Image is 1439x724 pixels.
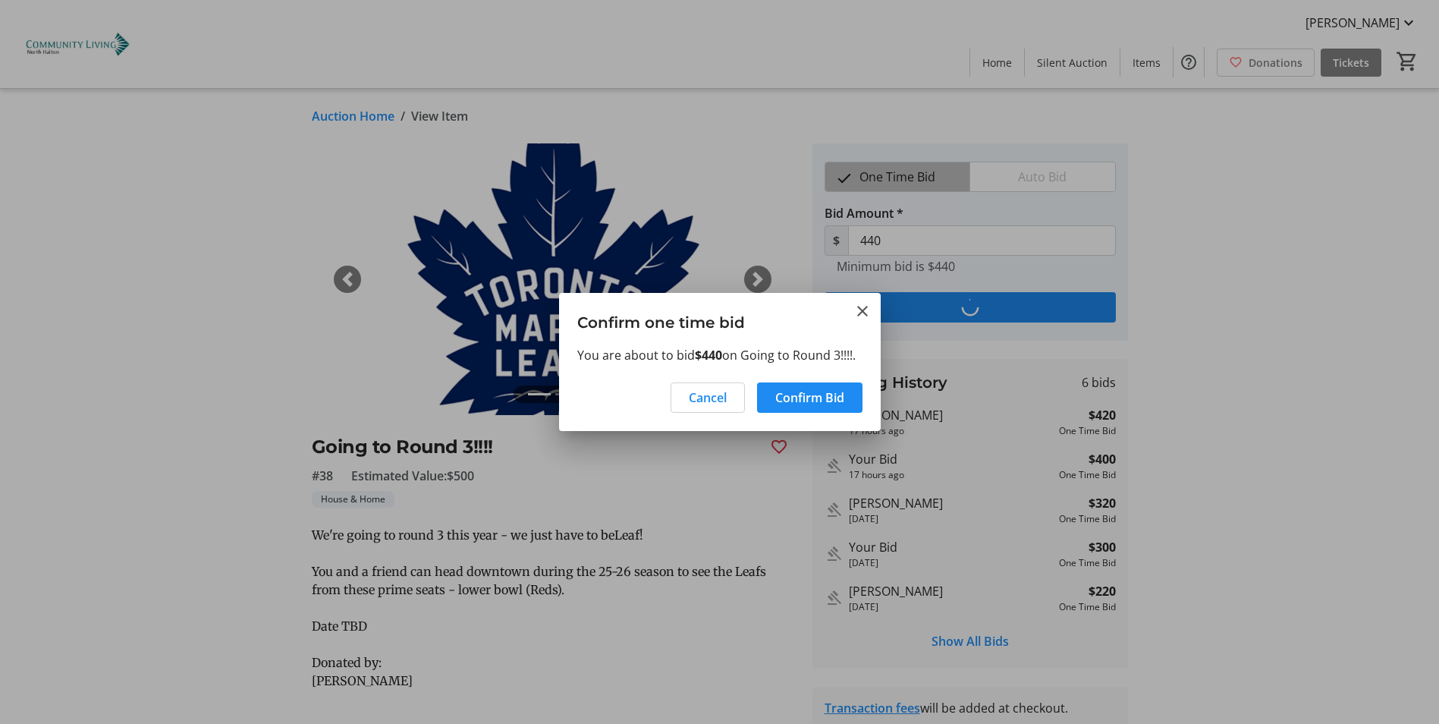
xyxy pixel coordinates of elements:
[775,389,844,407] span: Confirm Bid
[853,302,872,320] button: Close
[559,293,881,345] h3: Confirm one time bid
[671,382,745,413] button: Cancel
[689,389,727,407] span: Cancel
[757,382,862,413] button: Confirm Bid
[577,346,862,364] p: You are about to bid on Going to Round 3!!!!.
[695,347,722,364] strong: $440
